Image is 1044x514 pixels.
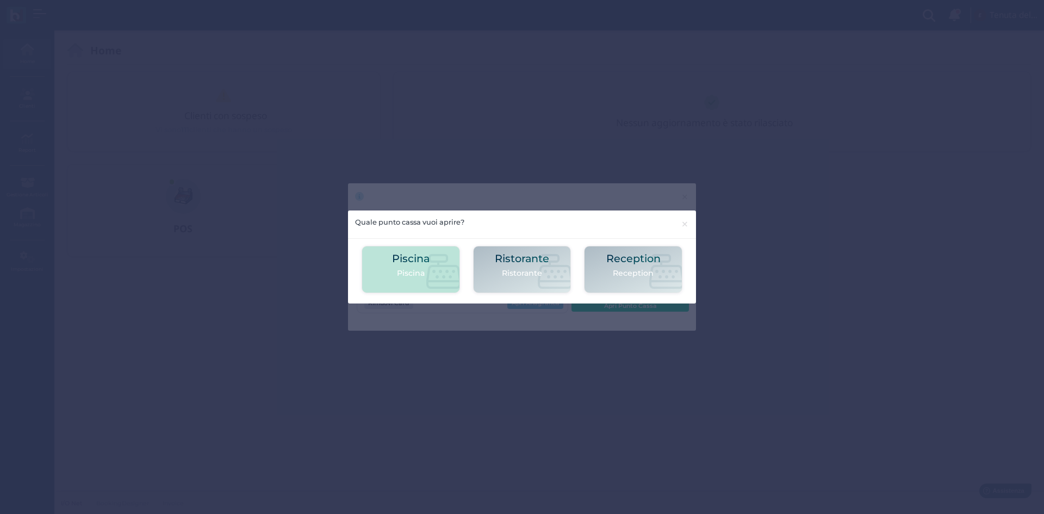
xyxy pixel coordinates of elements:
[681,217,689,231] span: ×
[392,253,430,264] h2: Piscina
[495,268,549,279] p: Ristorante
[392,268,430,279] p: Piscina
[355,217,464,227] h5: Quale punto cassa vuoi aprire?
[495,253,549,264] h2: Ristorante
[32,9,72,17] span: Assistenza
[674,210,696,238] button: Close
[606,253,661,264] h2: Reception
[606,268,661,279] p: Reception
